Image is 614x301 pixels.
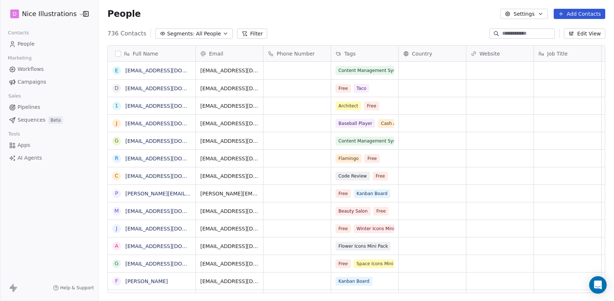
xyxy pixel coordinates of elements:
[354,84,369,93] span: Taco
[264,46,331,61] div: Phone Number
[108,62,196,293] div: grid
[331,46,398,61] div: Tags
[336,137,394,145] span: Content Management System
[547,50,568,57] span: Job Title
[115,137,119,145] div: g
[107,8,141,19] span: People
[277,50,315,57] span: Phone Number
[336,66,394,75] span: Content Management System
[354,189,391,198] span: Kanban Board
[115,155,118,162] div: r
[115,190,118,197] div: p
[336,277,372,286] span: Kanban Board
[237,28,268,39] button: Filter
[125,85,215,91] a: [EMAIL_ADDRESS][DOMAIN_NAME]
[125,208,215,214] a: [EMAIL_ADDRESS][DOMAIN_NAME]
[125,173,215,179] a: [EMAIL_ADDRESS][DOMAIN_NAME]
[125,278,168,284] a: [PERSON_NAME]
[564,28,605,39] button: Edit View
[18,40,35,48] span: People
[336,119,375,128] span: Baseball Player
[125,243,215,249] a: [EMAIL_ADDRESS][DOMAIN_NAME]
[200,190,259,197] span: [PERSON_NAME][EMAIL_ADDRESS][PERSON_NAME][DOMAIN_NAME]
[115,84,119,92] div: d
[5,53,35,64] span: Marketing
[209,50,223,57] span: Email
[5,27,32,38] span: Contacts
[125,121,215,126] a: [EMAIL_ADDRESS][DOMAIN_NAME]
[412,50,432,57] span: Country
[534,46,601,61] div: Job Title
[354,259,408,268] span: Space Icons Mini Pack
[167,30,194,38] span: Segments:
[336,84,351,93] span: Free
[196,30,221,38] span: All People
[336,172,370,180] span: Code Review
[18,65,44,73] span: Workflows
[125,103,215,109] a: [EMAIL_ADDRESS][DOMAIN_NAME]
[200,172,259,180] span: [EMAIL_ADDRESS][DOMAIN_NAME]
[115,242,118,250] div: a
[200,137,259,145] span: [EMAIL_ADDRESS][DOMAIN_NAME]
[200,67,259,74] span: [EMAIL_ADDRESS][DOMAIN_NAME]
[200,120,259,127] span: [EMAIL_ADDRESS][DOMAIN_NAME]
[115,277,118,285] div: F
[554,9,605,19] button: Add Contacts
[378,119,405,128] span: Cash App
[364,154,380,163] span: Free
[125,68,215,73] a: [EMAIL_ADDRESS][DOMAIN_NAME]
[22,9,77,19] span: Nice Illustrations
[6,152,92,164] a: AI Agents
[18,154,42,162] span: AI Agents
[6,114,92,126] a: SequencesBeta
[6,139,92,151] a: Apps
[200,260,259,267] span: [EMAIL_ADDRESS][DOMAIN_NAME]
[196,46,263,61] div: Email
[399,46,466,61] div: Country
[200,225,259,232] span: [EMAIL_ADDRESS][DOMAIN_NAME]
[480,50,500,57] span: Website
[200,243,259,250] span: [EMAIL_ADDRESS][DOMAIN_NAME]
[466,46,534,61] div: Website
[500,9,547,19] button: Settings
[336,242,391,251] span: Flower Icons Mini Pack
[200,278,259,285] span: [EMAIL_ADDRESS][DOMAIN_NAME]
[336,259,351,268] span: Free
[115,102,118,110] div: 1
[336,102,361,110] span: Architect
[364,102,379,110] span: Free
[114,207,119,215] div: m
[125,191,300,197] a: [PERSON_NAME][EMAIL_ADDRESS][PERSON_NAME][DOMAIN_NAME]
[200,85,259,92] span: [EMAIL_ADDRESS][DOMAIN_NAME]
[6,101,92,113] a: Pipelines
[18,78,46,86] span: Campaigns
[115,260,119,267] div: g
[394,242,409,251] span: Free
[6,63,92,75] a: Workflows
[133,50,158,57] span: Full Name
[200,102,259,110] span: [EMAIL_ADDRESS][DOMAIN_NAME]
[107,29,146,38] span: 736 Contacts
[9,8,78,20] button: DNice Illustrations
[6,38,92,50] a: People
[374,207,389,216] span: Free
[336,189,351,198] span: Free
[125,138,215,144] a: [EMAIL_ADDRESS][DOMAIN_NAME]
[13,10,17,18] span: D
[108,46,196,61] div: Full Name
[18,103,40,111] span: Pipelines
[116,225,117,232] div: j
[116,119,117,127] div: j
[5,129,23,140] span: Tools
[200,207,259,215] span: [EMAIL_ADDRESS][DOMAIN_NAME]
[125,261,215,267] a: [EMAIL_ADDRESS][DOMAIN_NAME]
[115,67,118,75] div: e
[589,276,607,294] div: Open Intercom Messenger
[125,226,215,232] a: [EMAIL_ADDRESS][DOMAIN_NAME]
[373,172,388,180] span: Free
[336,154,361,163] span: Flamingo
[6,76,92,88] a: Campaigns
[115,172,118,180] div: c
[336,224,351,233] span: Free
[200,155,259,162] span: [EMAIL_ADDRESS][DOMAIN_NAME]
